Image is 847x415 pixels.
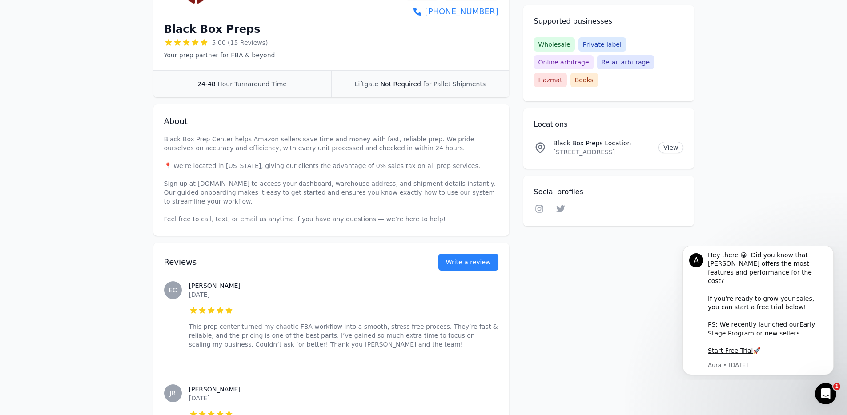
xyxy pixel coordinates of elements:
span: Hazmat [534,73,567,87]
p: Black Box Preps Location [554,139,652,148]
p: This prep center turned my chaotic FBA workflow into a smooth, stress free process. They’re fast ... [189,322,498,349]
h2: Locations [534,119,683,130]
h2: About [164,115,498,128]
b: 🚀 [84,101,91,108]
time: [DATE] [189,395,210,402]
div: Profile image for Aura [20,8,34,22]
a: View [658,142,683,153]
h3: [PERSON_NAME] [189,385,498,394]
span: Books [570,73,598,87]
span: Hour Turnaround Time [217,80,287,88]
span: Not Required [381,80,421,88]
h2: Reviews [164,256,410,268]
h3: [PERSON_NAME] [189,281,498,290]
span: JR [170,390,176,396]
h2: Supported businesses [534,16,683,27]
p: Your prep partner for FBA & beyond [164,51,275,60]
span: Private label [578,37,626,52]
span: for Pallet Shipments [423,80,486,88]
iframe: Intercom live chat [815,383,836,404]
span: Retail arbitrage [597,55,654,69]
p: Message from Aura, sent 5d ago [39,116,158,124]
h1: Black Box Preps [164,22,261,36]
div: Hey there 😀 Did you know that [PERSON_NAME] offers the most features and performance for the cost... [39,5,158,110]
p: Black Box Prep Center helps Amazon sellers save time and money with fast, reliable prep. We pride... [164,135,498,223]
span: 5.00 (15 Reviews) [212,38,268,47]
iframe: Intercom notifications message [669,246,847,380]
span: Liftgate [355,80,378,88]
a: Start Free Trial [39,101,84,108]
span: Online arbitrage [534,55,594,69]
p: [STREET_ADDRESS] [554,148,652,156]
span: 24-48 [197,80,216,88]
time: [DATE] [189,291,210,298]
a: Write a review [438,254,498,271]
span: 1 [833,383,840,390]
a: [PHONE_NUMBER] [406,5,498,18]
span: Wholesale [534,37,575,52]
span: EC [169,287,177,293]
h2: Social profiles [534,187,683,197]
div: Message content [39,5,158,114]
